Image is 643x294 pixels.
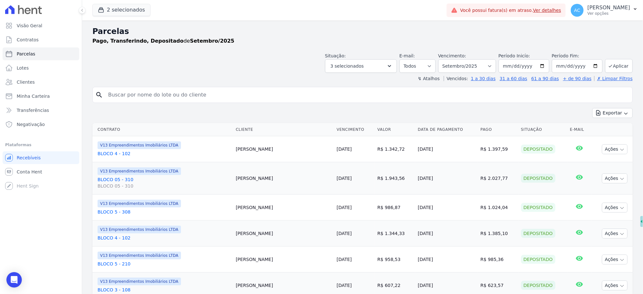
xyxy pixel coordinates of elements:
[521,145,555,154] div: Depositado
[233,162,334,195] td: [PERSON_NAME]
[92,26,633,37] h2: Parcelas
[3,33,79,46] a: Contratos
[602,173,628,183] button: Ações
[92,123,233,136] th: Contrato
[17,22,42,29] span: Visão Geral
[499,53,530,58] label: Período Inicío:
[17,51,35,57] span: Parcelas
[98,176,231,189] a: BLOCO 05 - 310BLOCO 05 - 310
[478,247,519,273] td: R$ 985,36
[478,162,519,195] td: R$ 2.027,77
[5,141,77,149] div: Plataformas
[531,76,559,81] a: 61 a 90 dias
[533,8,562,13] a: Ver detalhes
[98,200,181,207] span: V13 Empreendimentos Imobiliários LTDA
[233,123,334,136] th: Cliente
[337,147,352,152] a: [DATE]
[17,107,49,113] span: Transferências
[415,247,478,273] td: [DATE]
[6,272,22,288] div: Open Intercom Messenger
[17,169,42,175] span: Conta Hent
[3,19,79,32] a: Visão Geral
[95,91,103,99] i: search
[500,76,527,81] a: 31 a 60 dias
[460,7,561,14] span: Você possui fatura(s) em atraso.
[444,76,468,81] label: Vencidos:
[337,176,352,181] a: [DATE]
[3,165,79,178] a: Conta Hent
[98,226,181,233] span: V13 Empreendimentos Imobiliários LTDA
[98,167,181,175] span: V13 Empreendimentos Imobiliários LTDA
[567,123,591,136] th: E-mail
[337,231,352,236] a: [DATE]
[233,221,334,247] td: [PERSON_NAME]
[233,136,334,162] td: [PERSON_NAME]
[337,205,352,210] a: [DATE]
[563,76,592,81] a: + de 90 dias
[399,53,415,58] label: E-mail:
[375,247,415,273] td: R$ 958,53
[330,62,364,70] span: 3 selecionados
[17,121,45,128] span: Negativação
[602,203,628,213] button: Ações
[3,47,79,60] a: Parcelas
[337,283,352,288] a: [DATE]
[98,252,181,259] span: V13 Empreendimentos Imobiliários LTDA
[3,118,79,131] a: Negativação
[17,93,50,99] span: Minha Carteira
[415,123,478,136] th: Data de Pagamento
[98,287,231,293] a: BLOCO 3 - 108
[17,155,41,161] span: Recebíveis
[98,183,231,189] span: BLOCO 05 - 310
[92,4,150,16] button: 2 selecionados
[418,76,440,81] label: ↯ Atalhos
[98,141,181,149] span: V13 Empreendimentos Imobiliários LTDA
[587,11,630,16] p: Ver opções
[375,162,415,195] td: R$ 1.943,56
[375,221,415,247] td: R$ 1.344,33
[521,203,555,212] div: Depositado
[602,281,628,290] button: Ações
[375,136,415,162] td: R$ 1.342,72
[566,1,643,19] button: AC [PERSON_NAME] Ver opções
[3,76,79,88] a: Clientes
[438,53,466,58] label: Vencimento:
[415,136,478,162] td: [DATE]
[3,62,79,74] a: Lotes
[602,229,628,239] button: Ações
[478,221,519,247] td: R$ 1.385,10
[17,65,29,71] span: Lotes
[104,88,630,101] input: Buscar por nome do lote ou do cliente
[337,257,352,262] a: [DATE]
[521,229,555,238] div: Depositado
[521,174,555,183] div: Depositado
[478,136,519,162] td: R$ 1.397,59
[519,123,568,136] th: Situação
[592,108,633,118] button: Exportar
[574,8,580,13] span: AC
[98,261,231,267] a: BLOCO 5 - 210
[478,195,519,221] td: R$ 1.024,04
[233,247,334,273] td: [PERSON_NAME]
[17,79,35,85] span: Clientes
[98,235,231,241] a: BLOCO 4 - 102
[92,38,184,44] strong: Pago, Transferindo, Depositado
[98,150,231,157] a: BLOCO 4 - 102
[552,53,603,59] label: Período Fim:
[375,123,415,136] th: Valor
[471,76,496,81] a: 1 a 30 dias
[587,4,630,11] p: [PERSON_NAME]
[521,255,555,264] div: Depositado
[17,37,39,43] span: Contratos
[325,53,346,58] label: Situação:
[375,195,415,221] td: R$ 986,87
[602,255,628,265] button: Ações
[415,195,478,221] td: [DATE]
[3,90,79,103] a: Minha Carteira
[415,221,478,247] td: [DATE]
[190,38,234,44] strong: Setembro/2025
[233,195,334,221] td: [PERSON_NAME]
[3,104,79,117] a: Transferências
[98,209,231,215] a: BLOCO 5 - 308
[98,278,181,285] span: V13 Empreendimentos Imobiliários LTDA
